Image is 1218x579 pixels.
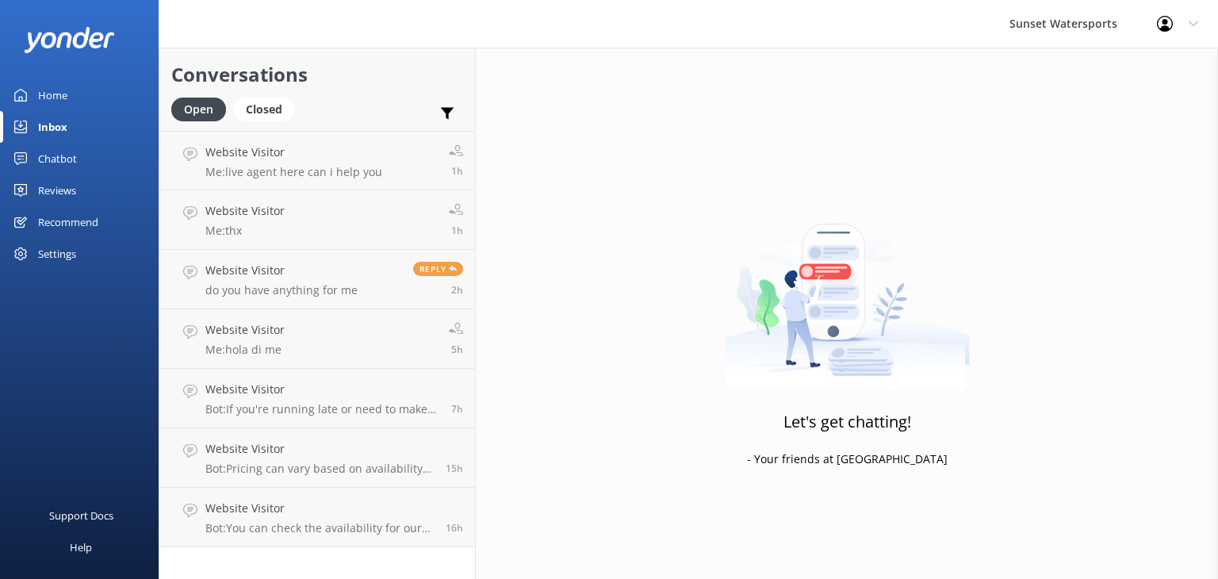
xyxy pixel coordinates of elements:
a: Website VisitorMe:hola di me5h [159,309,475,369]
p: Me: live agent here can i help you [205,165,382,179]
p: Me: thx [205,224,285,238]
p: Bot: Pricing can vary based on availability and seasonality. If you're seeing a different price a... [205,462,434,476]
span: Sep 15 2025 12:21pm (UTC -05:00) America/Cancun [451,224,463,237]
a: Website VisitorBot:If you're running late or need to make changes to your reservation, please giv... [159,369,475,428]
span: Sep 15 2025 12:41pm (UTC -05:00) America/Cancun [451,164,463,178]
h4: Website Visitor [205,321,285,339]
span: Sep 15 2025 08:10am (UTC -05:00) America/Cancun [451,343,463,356]
div: Support Docs [49,500,113,531]
span: Reply [413,262,463,276]
a: Website VisitorMe:live agent here can i help you1h [159,131,475,190]
div: Inbox [38,111,67,143]
a: Closed [234,100,302,117]
p: Me: hola di me [205,343,285,357]
h4: Website Visitor [205,144,382,161]
h4: Website Visitor [205,381,439,398]
h4: Website Visitor [205,440,434,458]
span: Sep 14 2025 10:42pm (UTC -05:00) America/Cancun [446,462,463,475]
div: Recommend [38,206,98,238]
div: Help [70,531,92,563]
span: Sep 15 2025 11:33am (UTC -05:00) America/Cancun [451,283,463,297]
h2: Conversations [171,59,463,90]
span: Sep 15 2025 06:25am (UTC -05:00) America/Cancun [451,402,463,416]
div: Settings [38,238,76,270]
div: Chatbot [38,143,77,174]
div: Home [38,79,67,111]
a: Website VisitorMe:thx1h [159,190,475,250]
h4: Website Visitor [205,202,285,220]
p: do you have anything for me [205,283,358,297]
a: Open [171,100,234,117]
div: Open [171,98,226,121]
img: yonder-white-logo.png [24,27,115,53]
a: Website VisitorBot:You can check the availability for our sunset cruises and book your spot at [U... [159,488,475,547]
a: Website Visitordo you have anything for meReply2h [159,250,475,309]
p: Bot: If you're running late or need to make changes to your reservation, please give our office a... [205,402,439,416]
h4: Website Visitor [205,262,358,279]
div: Reviews [38,174,76,206]
span: Sep 14 2025 09:50pm (UTC -05:00) America/Cancun [446,521,463,535]
p: Bot: You can check the availability for our sunset cruises and book your spot at [URL][DOMAIN_NAM... [205,521,434,535]
img: artwork of a man stealing a conversation from at giant smartphone [725,190,970,389]
p: - Your friends at [GEOGRAPHIC_DATA] [747,451,948,468]
a: Website VisitorBot:Pricing can vary based on availability and seasonality. If you're seeing a dif... [159,428,475,488]
h3: Let's get chatting! [783,409,911,435]
div: Closed [234,98,294,121]
h4: Website Visitor [205,500,434,517]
